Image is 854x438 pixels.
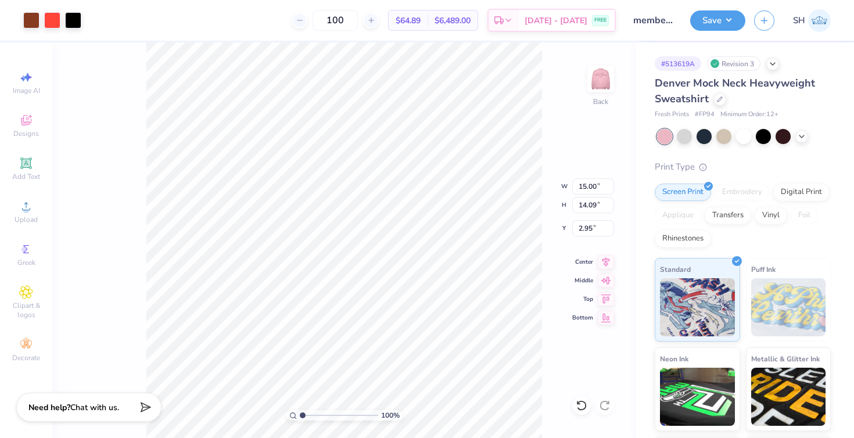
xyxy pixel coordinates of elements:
span: # FP94 [695,110,715,120]
div: Rhinestones [655,230,711,247]
button: Save [690,10,745,31]
div: Screen Print [655,184,711,201]
div: Embroidery [715,184,770,201]
div: # 513619A [655,56,701,71]
span: Upload [15,215,38,224]
a: SH [793,9,831,32]
img: Standard [660,278,735,336]
span: Chat with us. [70,402,119,413]
span: Top [572,295,593,303]
span: FREE [594,16,607,24]
span: Fresh Prints [655,110,689,120]
div: Applique [655,207,701,224]
img: Neon Ink [660,368,735,426]
span: Center [572,258,593,266]
span: Middle [572,277,593,285]
img: Puff Ink [751,278,826,336]
span: SH [793,14,805,27]
span: Add Text [12,172,40,181]
span: $64.89 [396,15,421,27]
span: Designs [13,129,39,138]
span: Metallic & Glitter Ink [751,353,820,365]
div: Back [593,96,608,107]
input: Untitled Design [625,9,681,32]
img: Back [589,67,612,91]
span: Bottom [572,314,593,322]
div: Vinyl [755,207,787,224]
div: Transfers [705,207,751,224]
span: Decorate [12,353,40,362]
strong: Need help? [28,402,70,413]
span: 100 % [381,410,400,421]
span: Standard [660,263,691,275]
img: Metallic & Glitter Ink [751,368,826,426]
span: Denver Mock Neck Heavyweight Sweatshirt [655,76,815,106]
span: Image AI [13,86,40,95]
img: Sofia Hristidis [808,9,831,32]
span: Puff Ink [751,263,776,275]
div: Revision 3 [707,56,760,71]
div: Print Type [655,160,831,174]
span: Neon Ink [660,353,688,365]
input: – – [313,10,358,31]
span: Minimum Order: 12 + [720,110,778,120]
div: Foil [791,207,818,224]
span: Greek [17,258,35,267]
span: Clipart & logos [6,301,46,319]
span: $6,489.00 [435,15,471,27]
div: Digital Print [773,184,830,201]
span: [DATE] - [DATE] [525,15,587,27]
